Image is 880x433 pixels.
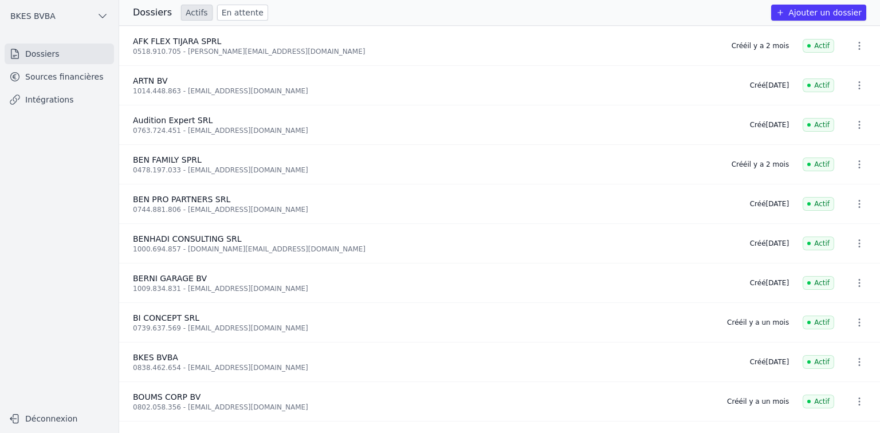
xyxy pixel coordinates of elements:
div: 0478.197.033 - [EMAIL_ADDRESS][DOMAIN_NAME] [133,166,718,175]
span: BEN PRO PARTNERS SRL [133,195,230,204]
div: Créé il y a 2 mois [732,41,789,50]
span: ARTN BV [133,76,168,85]
span: BKES BVBA [133,353,178,362]
h3: Dossiers [133,6,172,19]
div: 0744.881.806 - [EMAIL_ADDRESS][DOMAIN_NAME] [133,205,736,214]
span: Actif [803,355,834,369]
span: Actif [803,158,834,171]
div: Créé [DATE] [750,120,789,129]
span: BERNI GARAGE BV [133,274,207,283]
div: 0763.724.451 - [EMAIL_ADDRESS][DOMAIN_NAME] [133,126,736,135]
button: Ajouter un dossier [771,5,866,21]
div: 0739.637.569 - [EMAIL_ADDRESS][DOMAIN_NAME] [133,324,713,333]
a: En attente [217,5,268,21]
span: AFK FLEX TIJARA SPRL [133,37,221,46]
button: Déconnexion [5,410,114,428]
span: Actif [803,118,834,132]
span: BEN FAMILY SPRL [133,155,202,164]
span: BOUMS CORP BV [133,392,201,401]
span: Actif [803,197,834,211]
div: 0518.910.705 - [PERSON_NAME][EMAIL_ADDRESS][DOMAIN_NAME] [133,47,718,56]
a: Actifs [181,5,213,21]
span: Actif [803,276,834,290]
span: BI CONCEPT SRL [133,313,199,322]
div: Créé [DATE] [750,278,789,288]
span: Actif [803,316,834,329]
span: Actif [803,39,834,53]
span: BKES BVBA [10,10,56,22]
div: Créé [DATE] [750,81,789,90]
div: Créé [DATE] [750,357,789,367]
div: 1009.834.831 - [EMAIL_ADDRESS][DOMAIN_NAME] [133,284,736,293]
div: Créé [DATE] [750,199,789,208]
span: Actif [803,395,834,408]
a: Sources financières [5,66,114,87]
div: 1014.448.863 - [EMAIL_ADDRESS][DOMAIN_NAME] [133,86,736,96]
div: 0838.462.654 - [EMAIL_ADDRESS][DOMAIN_NAME] [133,363,736,372]
div: Créé [DATE] [750,239,789,248]
div: Créé il y a un mois [727,397,789,406]
a: Dossiers [5,44,114,64]
div: 1000.694.857 - [DOMAIN_NAME][EMAIL_ADDRESS][DOMAIN_NAME] [133,245,736,254]
span: Actif [803,237,834,250]
div: 0802.058.356 - [EMAIL_ADDRESS][DOMAIN_NAME] [133,403,713,412]
span: Audition Expert SRL [133,116,213,125]
a: Intégrations [5,89,114,110]
span: BENHADI CONSULTING SRL [133,234,242,243]
button: BKES BVBA [5,7,114,25]
div: Créé il y a 2 mois [732,160,789,169]
div: Créé il y a un mois [727,318,789,327]
span: Actif [803,78,834,92]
